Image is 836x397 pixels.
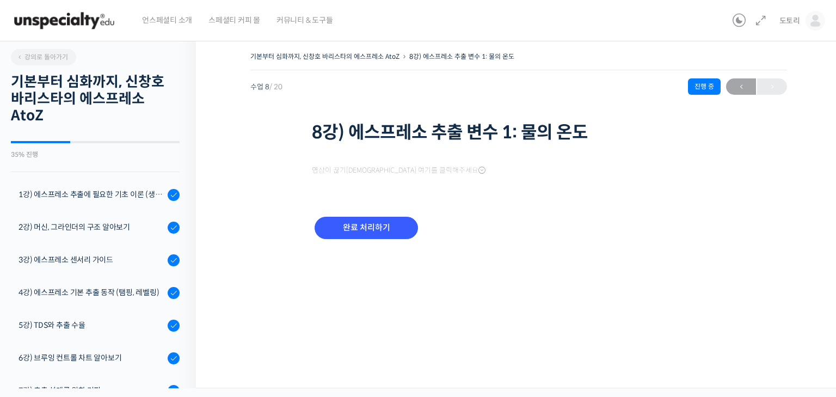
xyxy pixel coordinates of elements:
span: ← [726,80,756,94]
div: 2강) 머신, 그라인더의 구조 알아보기 [19,221,164,233]
a: 기본부터 심화까지, 신창호 바리스타의 에스프레소 AtoZ [250,52,399,60]
div: 5강) TDS와 추출 수율 [19,319,164,331]
a: ←이전 [726,78,756,95]
span: 영상이 끊기[DEMOGRAPHIC_DATA] 여기를 클릭해주세요 [312,166,485,175]
a: 8강) 에스프레소 추출 변수 1: 물의 온도 [409,52,514,60]
div: 3강) 에스프레소 센서리 가이드 [19,254,164,266]
div: 35% 진행 [11,151,180,158]
span: / 20 [269,82,282,91]
div: 진행 중 [688,78,721,95]
div: 7강) 추출 설계를 위한 커핑 [19,384,164,396]
span: 강의로 돌아가기 [16,53,68,61]
input: 완료 처리하기 [315,217,418,239]
a: 강의로 돌아가기 [11,49,76,65]
div: 6강) 브루잉 컨트롤 차트 알아보기 [19,352,164,364]
div: 1강) 에스프레소 추출에 필요한 기초 이론 (생두, 가공, 로스팅) [19,188,164,200]
h1: 8강) 에스프레소 추출 변수 1: 물의 온도 [312,122,726,143]
div: 4강) 에스프레소 기본 추출 동작 (탬핑, 레벨링) [19,286,164,298]
span: 도토리 [779,16,800,26]
h2: 기본부터 심화까지, 신창호 바리스타의 에스프레소 AtoZ [11,74,180,125]
span: 수업 8 [250,83,282,90]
